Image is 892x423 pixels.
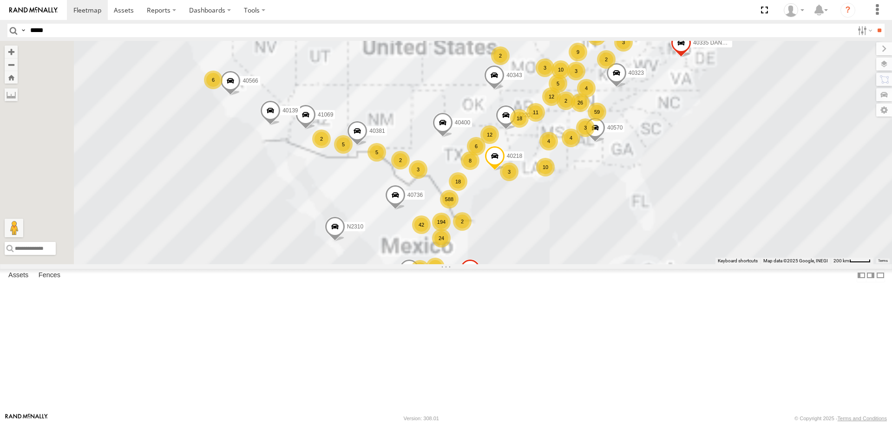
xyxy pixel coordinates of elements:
label: Dock Summary Table to the Left [857,269,866,282]
i: ? [840,3,855,18]
a: Terms (opens in new tab) [878,259,888,262]
button: Keyboard shortcuts [718,258,758,264]
div: 42 [412,215,431,234]
span: 40218 [507,153,522,159]
label: Measure [5,88,18,101]
label: Dock Summary Table to the Right [866,269,875,282]
span: 40335 DAÑADO [693,40,734,46]
div: 2 [312,130,331,148]
div: 6 [204,71,223,89]
div: 2 [557,91,575,110]
button: Drag Pegman onto the map to open Street View [5,219,23,237]
span: Map data ©2025 Google, INEGI [763,258,828,263]
span: 40736 [407,192,423,199]
label: Search Filter Options [854,24,874,37]
div: 12 [480,125,499,144]
span: 40566 [243,78,258,84]
div: 3 [500,163,518,181]
span: N2310 [347,223,363,230]
div: 74 [426,258,445,276]
span: 40381 [369,128,385,134]
div: 10 [536,158,555,176]
div: 3 [567,62,585,80]
a: Visit our Website [5,414,48,423]
div: 18 [510,109,529,128]
div: © Copyright 2025 - [794,416,887,421]
span: 40570 [607,124,623,131]
a: Terms and Conditions [838,416,887,421]
div: 9 [569,43,587,61]
label: Map Settings [876,104,892,117]
div: 4 [577,79,596,98]
div: 24 [432,229,451,247]
div: 2 [597,50,616,69]
div: 5 [334,135,353,154]
span: 40343 [506,72,522,78]
div: 194 [432,213,451,231]
button: Map Scale: 200 km per 42 pixels [831,258,873,264]
span: 40400 [455,119,470,126]
div: 4 [562,129,580,147]
img: rand-logo.svg [9,7,58,13]
div: 4 [539,132,558,150]
div: 5 [549,74,567,93]
div: 11 [526,103,545,122]
label: Hide Summary Table [876,269,885,282]
button: Zoom in [5,46,18,58]
div: 3 [536,59,554,77]
div: 2 [453,212,472,231]
button: Zoom out [5,58,18,71]
label: Search Query [20,24,27,37]
div: 588 [440,190,459,208]
div: 2 [391,151,410,169]
div: 18 [449,172,467,191]
span: 200 km [833,258,849,263]
div: 3 [409,160,427,179]
div: 10 [551,60,570,79]
div: 21 [411,260,429,279]
div: 3 [576,118,595,137]
span: 40323 [629,70,644,76]
div: 26 [571,93,590,112]
div: 5 [367,143,386,162]
div: 6 [467,137,485,156]
span: 41069 [318,111,333,118]
div: 2 [491,46,510,65]
div: 12 [542,87,561,106]
div: Caseta Laredo TX [780,3,807,17]
div: 8 [461,151,479,170]
span: 40139 [282,108,298,114]
div: Version: 308.01 [404,416,439,421]
button: Zoom Home [5,71,18,84]
label: Fences [34,269,65,282]
div: 59 [588,103,606,121]
div: 3 [614,33,633,52]
label: Assets [4,269,33,282]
